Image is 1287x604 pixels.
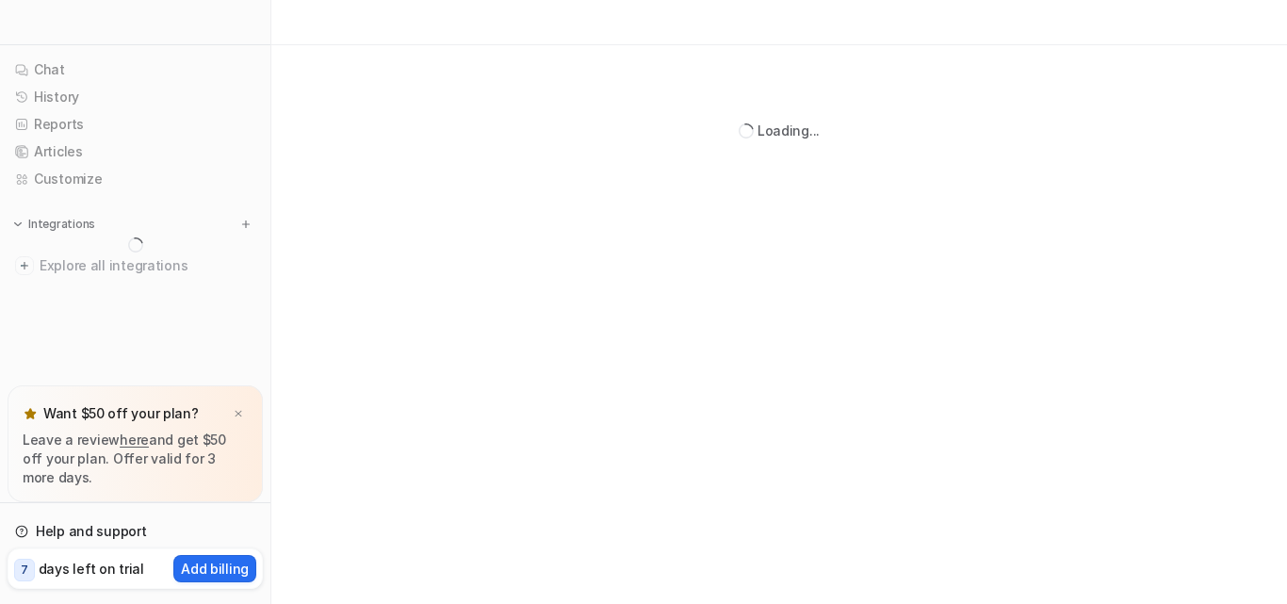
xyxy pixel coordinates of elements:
button: Integrations [8,215,101,234]
a: Reports [8,111,263,138]
a: here [120,432,149,448]
a: History [8,84,263,110]
img: expand menu [11,218,24,231]
img: menu_add.svg [239,218,253,231]
p: Integrations [28,217,95,232]
a: Explore all integrations [8,253,263,279]
p: 7 [21,562,28,579]
img: x [233,408,244,420]
a: Chat [8,57,263,83]
p: days left on trial [39,559,144,579]
a: Help and support [8,518,263,545]
img: star [23,406,38,421]
img: explore all integrations [15,256,34,275]
span: Explore all integrations [40,251,255,281]
a: Articles [8,139,263,165]
p: Want $50 off your plan? [43,404,199,423]
div: Loading... [758,121,820,140]
p: Leave a review and get $50 off your plan. Offer valid for 3 more days. [23,431,248,487]
button: Add billing [173,555,256,582]
p: Add billing [181,559,249,579]
a: Customize [8,166,263,192]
